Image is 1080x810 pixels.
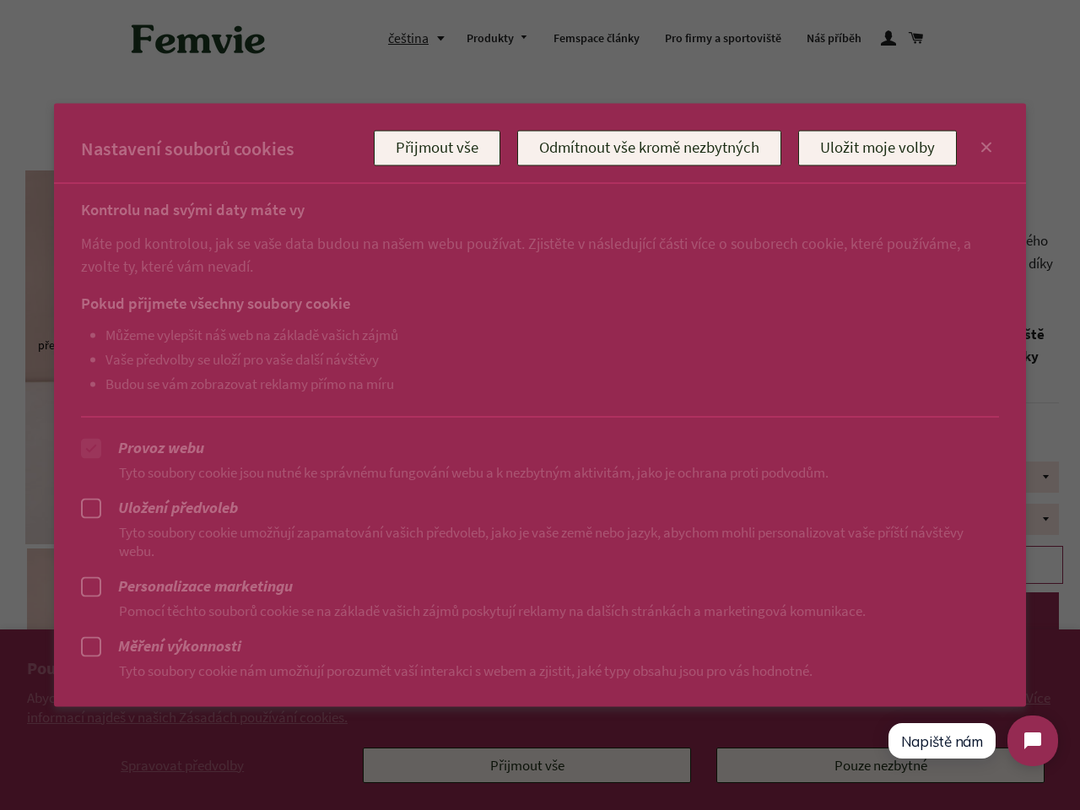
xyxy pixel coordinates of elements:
li: Budou se vám zobrazovat reklamy přímo na míru [105,375,965,391]
label: Personalizace marketingu [81,576,999,597]
p: Máte pod kontrolou, jak se vaše data budou na našem webu používat. Zjistěte v následující části v... [81,232,999,278]
p: Pomocí těchto souborů cookie se na základě vašich zájmů poskytují reklamy na dalších stránkách a ... [81,601,999,619]
label: Měření výkonnosti [81,636,999,656]
button: Uložit moje volby [798,131,957,166]
button: Close dialog [976,138,996,158]
h3: Pokud přijmete všechny soubory cookie [81,294,965,313]
p: Tyto soubory cookie jsou nutné ke správnému fungování webu a k nezbytným aktivitám, jako je ochra... [81,462,999,481]
h3: Kontrolu nad svými daty máte vy [81,201,999,219]
p: Tyto soubory cookie umožňují zapamatování vašich předvoleb, jako je vaše země nebo jazyk, abychom... [81,522,999,559]
li: Můžeme vylepšit náš web na základě vašich zájmů [105,326,965,343]
button: Odmítnout vše kromě nezbytných [517,131,781,166]
iframe: Tidio Chat [872,701,1072,780]
button: Přijmout vše [374,131,500,166]
p: Tyto soubory cookie nám umožňují porozumět vaší interakci s webem a zjistit, jaké typy obsahu jso... [81,661,999,679]
h2: Nastavení souborů cookies [81,137,374,159]
label: Uložení předvoleb [81,498,999,518]
label: Provoz webu [81,438,999,458]
li: Vaše předvolby se uloží pro vaše další návštěvy [105,350,965,367]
